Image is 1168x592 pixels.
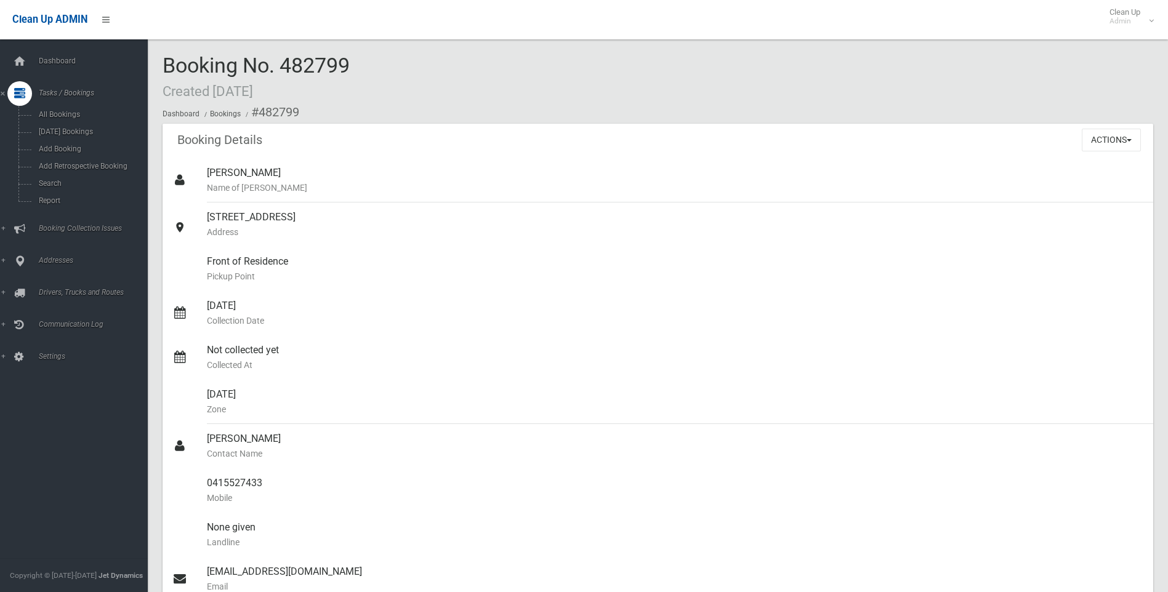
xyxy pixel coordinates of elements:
[35,89,157,97] span: Tasks / Bookings
[35,224,157,233] span: Booking Collection Issues
[35,256,157,265] span: Addresses
[210,110,241,118] a: Bookings
[207,490,1143,505] small: Mobile
[207,358,1143,372] small: Collected At
[207,247,1143,291] div: Front of Residence
[207,158,1143,202] div: [PERSON_NAME]
[163,83,253,99] small: Created [DATE]
[35,162,147,170] span: Add Retrospective Booking
[207,402,1143,417] small: Zone
[207,446,1143,461] small: Contact Name
[1082,129,1141,151] button: Actions
[207,225,1143,239] small: Address
[207,468,1143,513] div: 0415527433
[207,202,1143,247] div: [STREET_ADDRESS]
[12,14,87,25] span: Clean Up ADMIN
[35,352,157,361] span: Settings
[163,53,350,101] span: Booking No. 482799
[207,513,1143,557] div: None given
[35,127,147,136] span: [DATE] Bookings
[207,313,1143,328] small: Collection Date
[35,288,157,297] span: Drivers, Trucks and Routes
[207,380,1143,424] div: [DATE]
[35,145,147,153] span: Add Booking
[35,196,147,205] span: Report
[207,535,1143,550] small: Landline
[207,269,1143,284] small: Pickup Point
[207,424,1143,468] div: [PERSON_NAME]
[35,110,147,119] span: All Bookings
[207,180,1143,195] small: Name of [PERSON_NAME]
[1110,17,1140,26] small: Admin
[163,128,277,152] header: Booking Details
[35,320,157,329] span: Communication Log
[35,57,157,65] span: Dashboard
[243,101,299,124] li: #482799
[207,291,1143,335] div: [DATE]
[1103,7,1153,26] span: Clean Up
[10,571,97,580] span: Copyright © [DATE]-[DATE]
[35,179,147,188] span: Search
[163,110,199,118] a: Dashboard
[207,335,1143,380] div: Not collected yet
[99,571,143,580] strong: Jet Dynamics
